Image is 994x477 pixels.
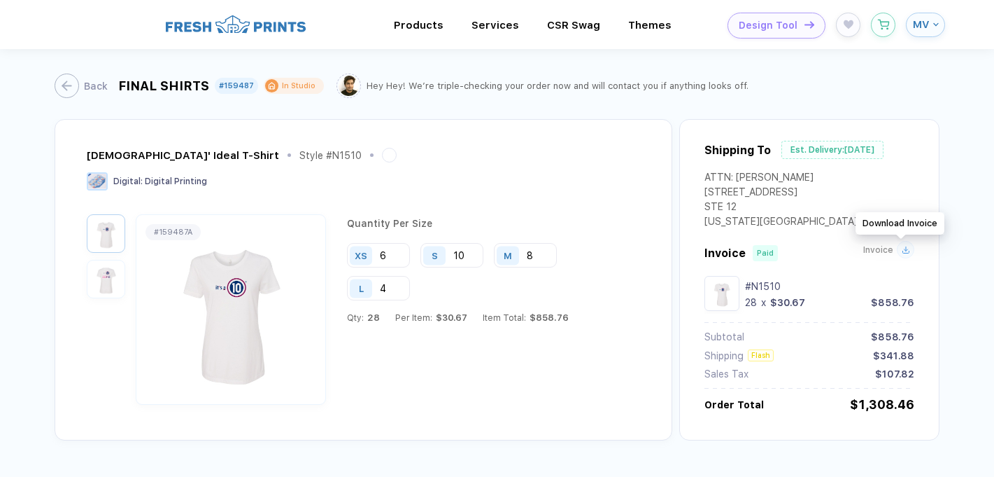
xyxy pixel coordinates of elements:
[90,218,122,249] img: 236cb32e-7f5b-4f3c-84fb-2114aa0e8ab5_nt_front_1758750725947.jpg
[906,13,945,37] button: MV
[395,312,467,323] div: Per Item:
[394,19,443,32] div: ProductsToggle dropdown menu chapters
[704,201,905,216] div: STE 12
[704,399,764,410] div: Order Total
[704,368,748,380] div: Sales Tax
[739,20,797,32] span: Design Tool
[727,13,825,39] button: Design Toolicon
[704,350,744,361] div: Shipping
[704,247,746,260] span: Invoice
[347,218,637,243] div: Quantity Per Size
[367,81,748,91] div: Hey Hey! We’re triple-checking your order now and will contact you if anything looks off.
[282,81,315,91] div: In Studio
[875,368,914,380] div: $107.82
[118,78,209,93] div: FINAL SHIRTS
[219,81,254,90] div: #159487
[855,212,944,235] div: Download Invoice
[483,312,569,323] div: Item Total:
[90,263,122,295] img: 236cb32e-7f5b-4f3c-84fb-2114aa0e8ab5_nt_back_1758750725951.jpg
[748,350,774,361] div: Flash
[526,312,569,323] span: $858.76
[745,281,914,292] div: #N1510
[432,250,438,261] div: S
[704,216,905,230] div: [US_STATE][GEOGRAPHIC_DATA] , OK - 73128
[504,250,512,261] div: M
[757,249,774,258] div: Paid
[913,18,930,31] span: MV
[704,172,905,186] div: ATTN: [PERSON_NAME]
[781,141,883,159] div: Est. Delivery: [DATE]
[145,177,207,186] span: Digital Printing
[863,245,893,255] span: Invoice
[708,279,736,307] img: 236cb32e-7f5b-4f3c-84fb-2114aa0e8ab5_nt_front_1758750725947.jpg
[804,21,814,29] img: icon
[339,76,359,96] img: Tariq.png
[359,283,364,293] div: L
[871,297,914,308] div: $858.76
[850,397,914,412] div: $1,308.46
[547,19,600,32] div: CSR SwagToggle dropdown menu
[770,297,805,308] div: $30.67
[704,331,744,343] div: Subtotal
[347,312,380,323] div: Qty:
[471,19,519,32] div: ServicesToggle dropdown menu
[628,19,672,32] div: ThemesToggle dropdown menu
[355,250,367,261] div: XS
[140,228,322,392] img: 236cb32e-7f5b-4f3c-84fb-2114aa0e8ab5_nt_front_1758750725947.jpg
[704,186,905,201] div: [STREET_ADDRESS]
[760,297,767,308] div: x
[84,81,108,92] div: Back
[745,297,757,308] div: 28
[364,312,380,323] span: 28
[871,331,914,343] div: $858.76
[87,149,279,162] div: Ladies' Ideal T-Shirt
[55,74,108,98] button: Back
[704,144,771,157] div: Shipping To
[166,13,306,35] img: logo
[113,177,143,186] span: Digital :
[432,312,467,323] span: $30.67
[873,350,914,361] div: $341.88
[299,150,362,161] div: Style # N1510
[154,228,192,237] div: # 159487A
[87,172,108,191] img: Digital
